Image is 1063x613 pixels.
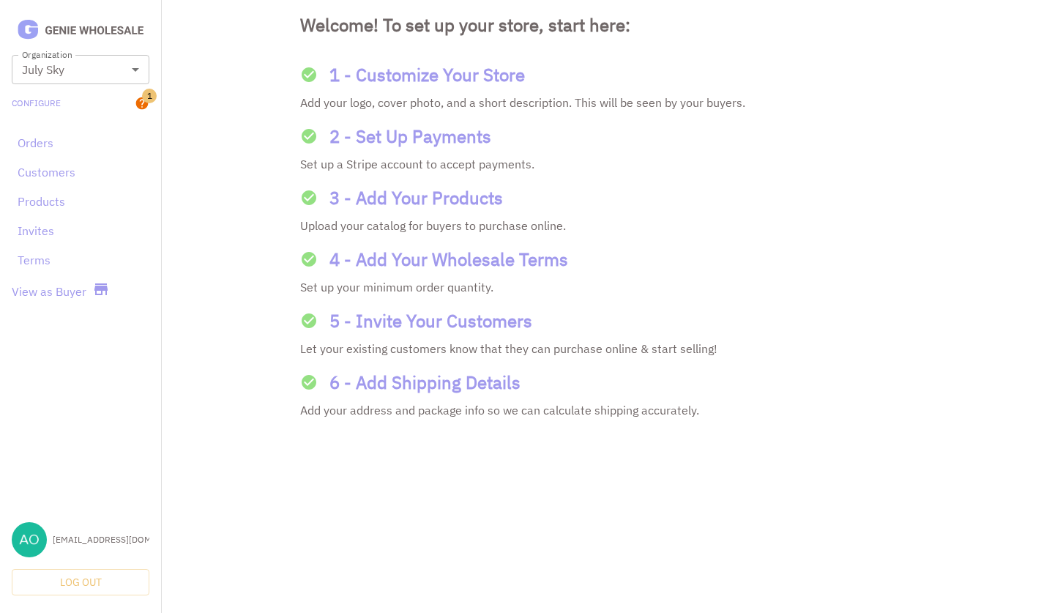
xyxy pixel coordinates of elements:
[53,533,149,546] div: [EMAIL_ADDRESS][DOMAIN_NAME]
[12,283,86,300] a: View as Buyer
[22,48,72,61] label: Organization
[300,369,924,395] a: 6 - Add Shipping Details
[300,62,924,88] a: 1 - Customize Your Store
[300,185,924,211] a: 3 - Add Your Products
[300,340,924,357] p: Let your existing customers know that they can purchase online & start selling!
[300,278,924,296] p: Set up your minimum order quantity.
[18,163,143,181] a: Customers
[12,569,149,596] button: Log Out
[300,401,924,419] p: Add your address and package info so we can calculate shipping accurately.
[18,193,143,210] a: Products
[300,94,924,111] p: Add your logo, cover photo, and a short description. This will be seen by your buyers.
[142,89,157,103] span: 1
[300,308,924,334] a: 5 - Invite Your Customers
[300,246,924,272] a: 4 - Add Your Wholesale Terms
[18,222,143,239] a: Invites
[300,123,924,149] a: 2 - Set Up Payments
[12,522,47,557] img: aoxue@julyskyskincare.com
[12,97,61,110] a: Configure
[12,55,149,84] div: July Sky
[12,18,149,43] img: Logo
[300,217,924,234] p: Upload your catalog for buyers to purchase online.
[18,134,143,152] a: Orders
[300,155,924,173] p: Set up a Stripe account to accept payments.
[300,12,924,38] h1: Welcome! To set up your store, start here:
[18,251,143,269] a: Terms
